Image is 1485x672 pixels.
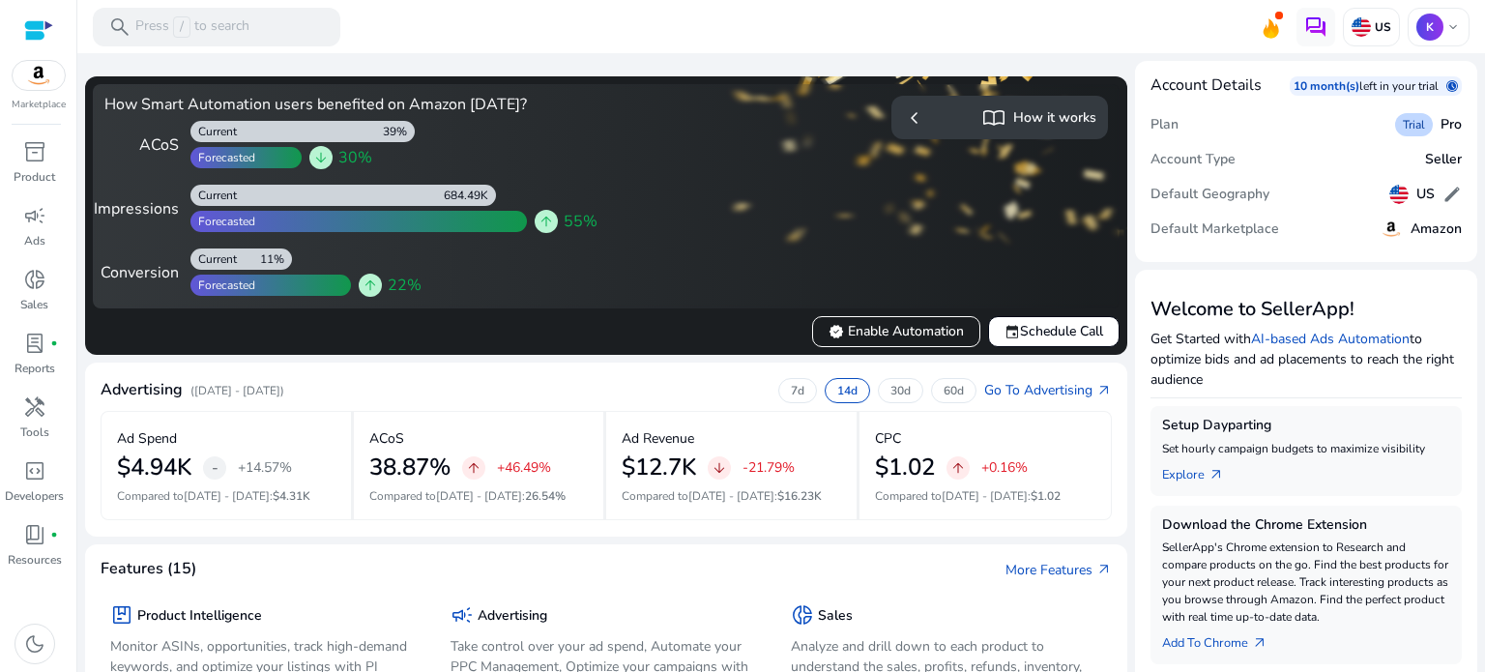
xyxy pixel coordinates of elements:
span: Trial [1403,117,1425,132]
img: amazon.svg [1380,218,1403,241]
span: $1.02 [1031,488,1061,504]
span: arrow_outward [1096,383,1112,398]
span: lab_profile [23,332,46,355]
span: donut_small [23,268,46,291]
span: campaign [451,603,474,627]
h5: Sales [818,608,853,625]
span: handyman [23,395,46,419]
span: package [110,603,133,627]
span: arrow_downward [712,460,727,476]
a: AI-based Ads Automation [1251,330,1410,348]
p: 10 month(s) [1294,78,1359,94]
div: Conversion [104,261,179,284]
p: Product [14,168,55,186]
span: Enable Automation [829,321,964,341]
p: Reports [15,360,55,377]
p: +0.16% [981,461,1028,475]
span: [DATE] - [DATE] [688,488,774,504]
h4: Advertising [101,381,183,399]
h4: How Smart Automation users benefited on Amazon [DATE]? [104,96,598,114]
a: Go To Advertisingarrow_outward [984,380,1112,400]
span: Schedule Call [1005,321,1103,341]
p: Compared to : [369,487,589,505]
p: CPC [875,428,901,449]
h5: US [1416,187,1435,203]
h5: How it works [1013,110,1096,127]
span: edit [1442,185,1462,204]
span: book_4 [23,523,46,546]
p: K [1416,14,1443,41]
span: inventory_2 [23,140,46,163]
span: arrow_upward [539,214,554,229]
p: Ad Spend [117,428,177,449]
div: Forecasted [190,150,255,165]
h4: Features (15) [101,560,196,578]
p: SellerApp's Chrome extension to Research and compare products on the go. Find the best products f... [1162,539,1450,626]
p: 7d [791,383,804,398]
span: import_contacts [982,106,1005,130]
h2: 38.87% [369,453,451,482]
p: +46.49% [497,461,551,475]
div: 684.49K [444,188,496,203]
h5: Download the Chrome Extension [1162,517,1450,534]
p: -21.79% [742,461,795,475]
span: verified [829,324,844,339]
h5: Amazon [1411,221,1462,238]
div: 39% [383,124,415,139]
p: US [1371,19,1391,35]
h2: $12.7K [622,453,696,482]
span: [DATE] - [DATE] [942,488,1028,504]
span: fiber_manual_record [50,531,58,539]
div: Current [190,251,237,267]
h2: $4.94K [117,453,191,482]
a: Add To Chrome [1162,626,1283,653]
span: 55% [564,210,597,233]
span: - [212,456,218,480]
div: Current [190,188,237,203]
a: More Featuresarrow_outward [1005,560,1112,580]
h2: $1.02 [875,453,935,482]
p: Ad Revenue [622,428,694,449]
h5: Setup Dayparting [1162,418,1450,434]
div: Forecasted [190,278,255,293]
span: arrow_upward [466,460,481,476]
p: Press to search [135,16,249,38]
span: chevron_left [903,106,926,130]
p: Compared to : [622,487,841,505]
span: 22% [388,274,422,297]
span: arrow_outward [1208,467,1224,482]
span: fiber_manual_record [50,339,58,347]
p: Developers [5,487,64,505]
span: / [173,16,190,38]
p: ([DATE] - [DATE]) [190,382,284,399]
h4: Account Details [1150,76,1262,95]
span: 30% [338,146,372,169]
h3: Welcome to SellerApp! [1150,298,1462,321]
h5: Product Intelligence [137,608,262,625]
h5: Plan [1150,117,1179,133]
span: code_blocks [23,459,46,482]
h5: Advertising [478,608,547,625]
span: donut_small [791,603,814,627]
p: Sales [20,296,48,313]
h5: Seller [1425,152,1462,168]
span: 26.54% [525,488,566,504]
div: Current [190,124,237,139]
span: arrow_upward [950,460,966,476]
div: Impressions [104,197,179,220]
h5: Default Geography [1150,187,1269,203]
span: event [1005,324,1020,339]
p: ACoS [369,428,404,449]
h5: Default Marketplace [1150,221,1279,238]
p: +14.57% [238,461,292,475]
p: Ads [24,232,45,249]
p: 60d [944,383,964,398]
img: us.svg [1389,185,1409,204]
h5: Account Type [1150,152,1236,168]
span: campaign [23,204,46,227]
div: ACoS [104,133,179,157]
img: amazon.svg [13,61,65,90]
p: 30d [890,383,911,398]
p: left in your trial [1359,78,1446,94]
p: Get Started with to optimize bids and ad placements to reach the right audience [1150,329,1462,390]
